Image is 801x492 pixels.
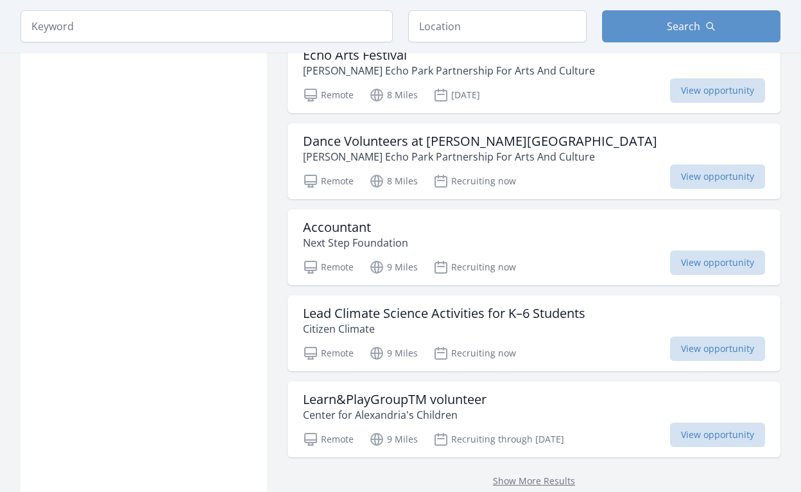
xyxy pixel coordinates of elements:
[303,392,487,407] h3: Learn&PlayGroupTM volunteer
[408,10,587,42] input: Location
[369,259,418,275] p: 9 Miles
[433,346,516,361] p: Recruiting now
[303,87,354,103] p: Remote
[670,78,765,103] span: View opportunity
[303,220,408,235] h3: Accountant
[303,407,487,423] p: Center for Alexandria's Children
[303,306,585,321] h3: Lead Climate Science Activities for K–6 Students
[303,63,595,78] p: [PERSON_NAME] Echo Park Partnership For Arts And Culture
[433,259,516,275] p: Recruiting now
[369,173,418,189] p: 8 Miles
[670,164,765,189] span: View opportunity
[303,235,408,250] p: Next Step Foundation
[303,259,354,275] p: Remote
[493,475,575,487] a: Show More Results
[303,149,657,164] p: [PERSON_NAME] Echo Park Partnership For Arts And Culture
[303,173,354,189] p: Remote
[303,134,657,149] h3: Dance Volunteers at [PERSON_NAME][GEOGRAPHIC_DATA]
[369,346,418,361] p: 9 Miles
[667,19,700,34] span: Search
[288,382,780,457] a: Learn&PlayGroupTM volunteer Center for Alexandria's Children Remote 9 Miles Recruiting through [D...
[288,37,780,113] a: Echo Arts Festival [PERSON_NAME] Echo Park Partnership For Arts And Culture Remote 8 Miles [DATE]...
[303,321,585,337] p: Citizen Climate
[670,423,765,447] span: View opportunity
[303,346,354,361] p: Remote
[433,87,480,103] p: [DATE]
[602,10,780,42] button: Search
[303,48,595,63] h3: Echo Arts Festival
[433,173,516,189] p: Recruiting now
[670,250,765,275] span: View opportunity
[433,432,564,447] p: Recruiting through [DATE]
[369,87,418,103] p: 8 Miles
[369,432,418,447] p: 9 Miles
[288,295,780,371] a: Lead Climate Science Activities for K–6 Students Citizen Climate Remote 9 Miles Recruiting now Vi...
[670,337,765,361] span: View opportunity
[303,432,354,447] p: Remote
[288,209,780,285] a: Accountant Next Step Foundation Remote 9 Miles Recruiting now View opportunity
[288,123,780,199] a: Dance Volunteers at [PERSON_NAME][GEOGRAPHIC_DATA] [PERSON_NAME] Echo Park Partnership For Arts A...
[21,10,393,42] input: Keyword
